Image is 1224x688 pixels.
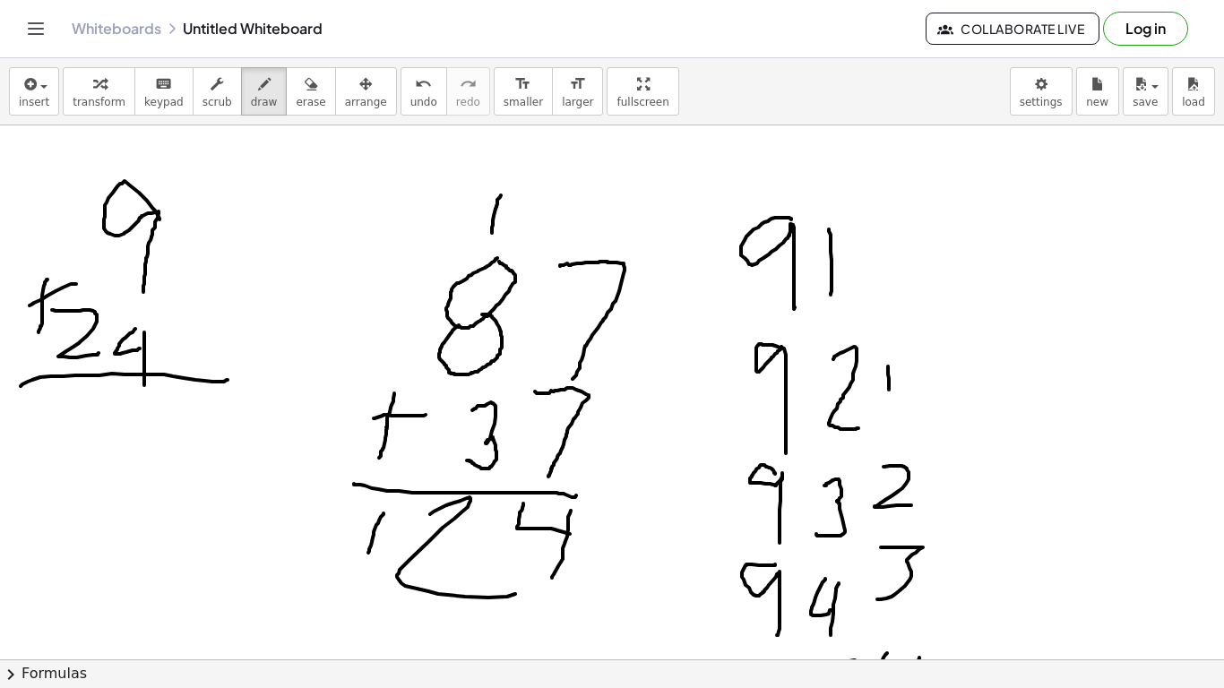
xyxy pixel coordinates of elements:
[72,20,161,38] a: Whiteboards
[562,96,593,108] span: larger
[1086,96,1108,108] span: new
[335,67,397,116] button: arrange
[1172,67,1215,116] button: load
[401,67,447,116] button: undoundo
[941,21,1084,37] span: Collaborate Live
[345,96,387,108] span: arrange
[155,73,172,95] i: keyboard
[446,67,490,116] button: redoredo
[134,67,194,116] button: keyboardkeypad
[9,67,59,116] button: insert
[460,73,477,95] i: redo
[1133,96,1158,108] span: save
[552,67,603,116] button: format_sizelarger
[504,96,543,108] span: smaller
[144,96,184,108] span: keypad
[494,67,553,116] button: format_sizesmaller
[1010,67,1073,116] button: settings
[203,96,232,108] span: scrub
[193,67,242,116] button: scrub
[410,96,437,108] span: undo
[241,67,288,116] button: draw
[19,96,49,108] span: insert
[926,13,1099,45] button: Collaborate Live
[456,96,480,108] span: redo
[616,96,668,108] span: fullscreen
[73,96,125,108] span: transform
[1103,12,1188,46] button: Log in
[569,73,586,95] i: format_size
[1123,67,1168,116] button: save
[1076,67,1119,116] button: new
[1182,96,1205,108] span: load
[63,67,135,116] button: transform
[286,67,335,116] button: erase
[514,73,531,95] i: format_size
[1020,96,1063,108] span: settings
[22,14,50,43] button: Toggle navigation
[296,96,325,108] span: erase
[251,96,278,108] span: draw
[415,73,432,95] i: undo
[607,67,678,116] button: fullscreen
